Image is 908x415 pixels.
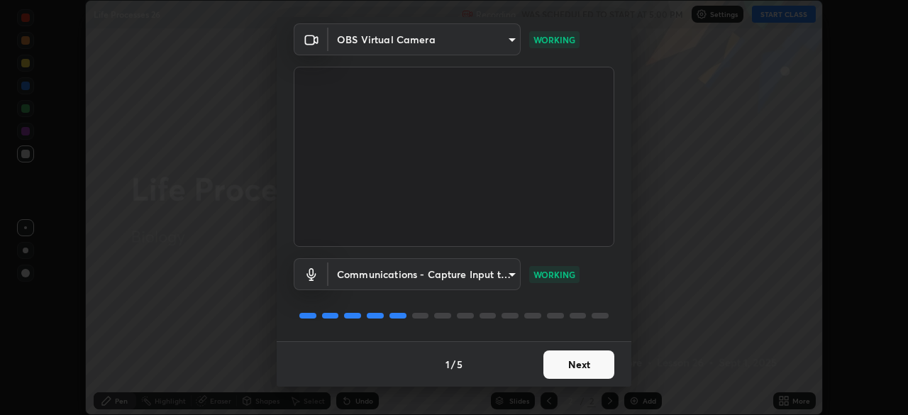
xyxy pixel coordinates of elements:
h4: / [451,357,455,372]
div: OBS Virtual Camera [328,23,521,55]
h4: 1 [445,357,450,372]
p: WORKING [533,33,575,46]
p: WORKING [533,268,575,281]
div: OBS Virtual Camera [328,258,521,290]
button: Next [543,350,614,379]
h4: 5 [457,357,463,372]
